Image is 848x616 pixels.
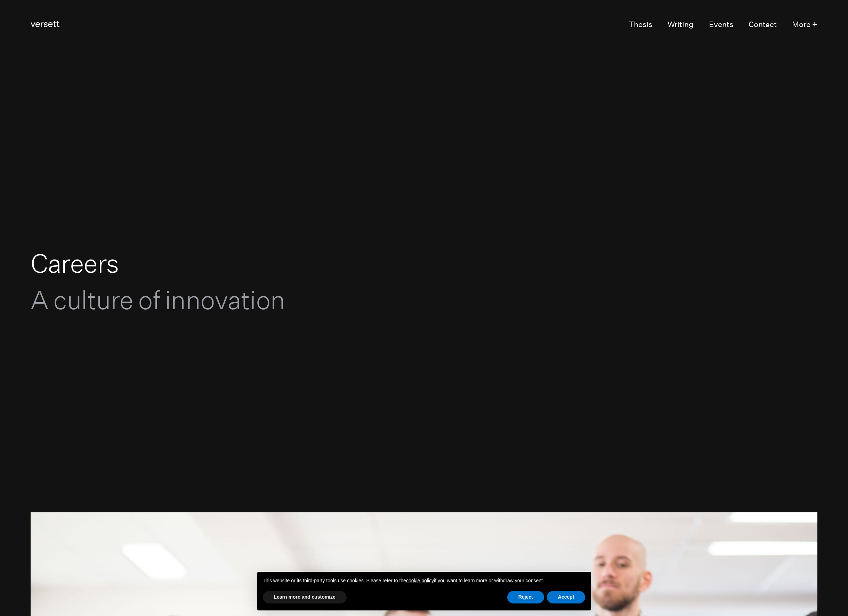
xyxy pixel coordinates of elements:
button: More + [792,18,817,32]
h1: Careers [31,245,447,318]
a: cookie policy [406,578,434,583]
div: This website or its third-party tools use cookies. Please refer to the if you want to learn more ... [257,572,591,590]
span: A culture of innovation [31,284,285,315]
a: Contact [749,18,777,32]
a: Thesis [629,18,652,32]
div: Notice [252,566,597,616]
button: Reject [507,591,544,603]
button: Learn more and customize [263,591,347,603]
a: Writing [668,18,694,32]
button: Accept [547,591,585,603]
a: Events [709,18,733,32]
